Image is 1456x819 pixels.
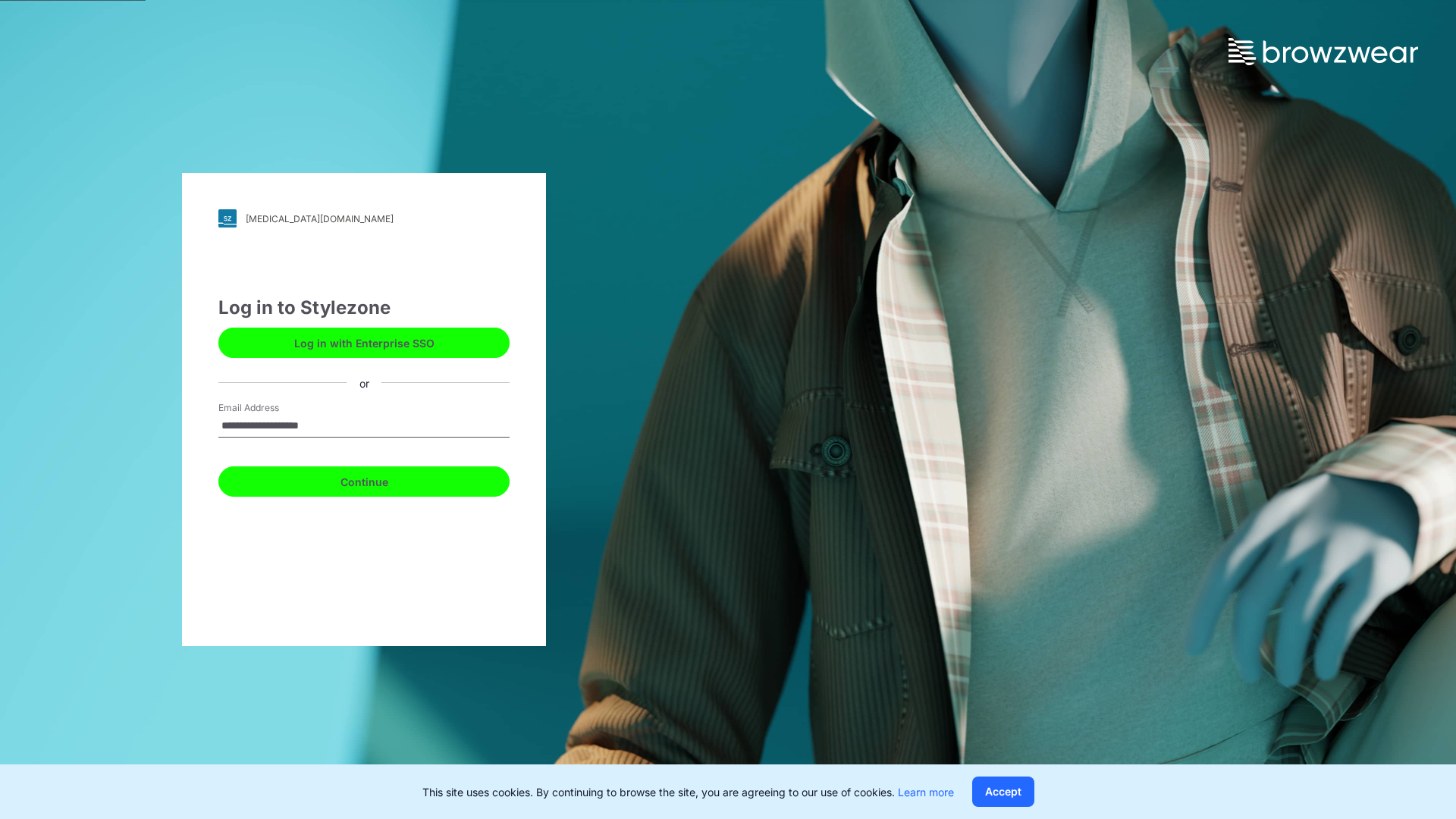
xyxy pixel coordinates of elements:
div: or [347,375,381,391]
button: Log in with Enterprise SSO [218,328,510,358]
div: [MEDICAL_DATA][DOMAIN_NAME] [246,213,394,224]
button: Continue [218,466,510,497]
button: Accept [972,777,1034,807]
label: Email Address [218,401,325,415]
a: Learn more [898,786,954,799]
a: [MEDICAL_DATA][DOMAIN_NAME] [218,209,510,227]
p: This site uses cookies. By continuing to browse the site, you are agreeing to our use of cookies. [422,784,954,800]
img: svg+xml;base64,PHN2ZyB3aWR0aD0iMjgiIGhlaWdodD0iMjgiIHZpZXdCb3g9IjAgMCAyOCAyOCIgZmlsbD0ibm9uZSIgeG... [218,209,237,227]
img: browzwear-logo.73288ffb.svg [1228,38,1418,65]
div: Log in to Stylezone [218,294,510,322]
